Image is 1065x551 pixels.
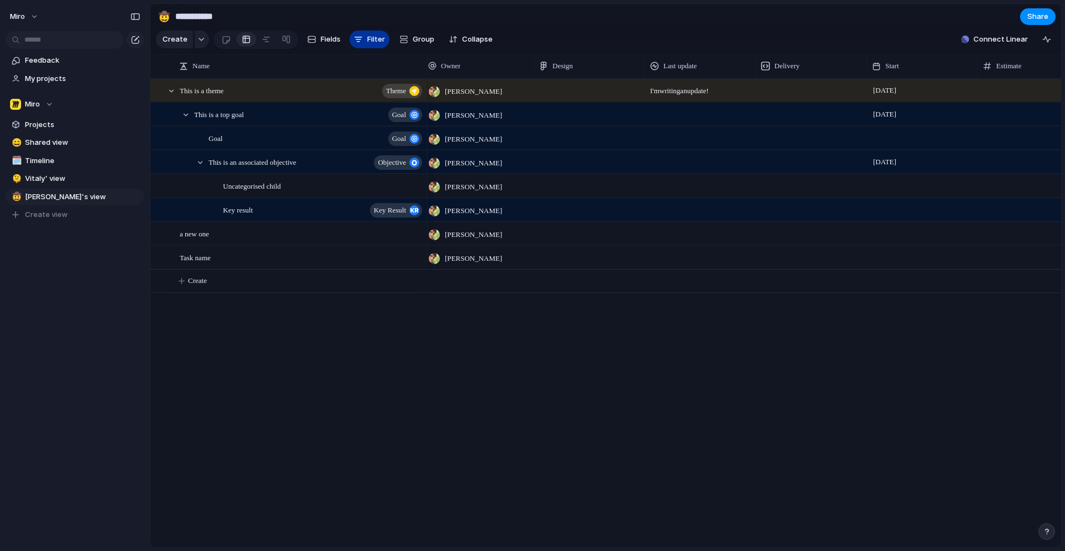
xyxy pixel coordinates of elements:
[6,189,144,205] a: 🤠[PERSON_NAME]'s view
[25,173,140,184] span: Vitaly' view
[394,31,440,48] button: Group
[957,31,1032,48] button: Connect Linear
[6,206,144,223] button: Create view
[10,155,21,166] button: 🗓️
[646,79,755,97] span: I'm writing an update!
[6,170,144,187] a: 🫠Vitaly' view
[1027,11,1048,22] span: Share
[445,158,502,169] span: [PERSON_NAME]
[6,153,144,169] a: 🗓️Timeline
[180,84,224,97] span: This is a theme
[12,154,19,167] div: 🗓️
[445,229,502,240] span: [PERSON_NAME]
[349,31,389,48] button: Filter
[25,191,140,203] span: [PERSON_NAME]'s view
[378,155,406,170] span: objective
[10,11,25,22] span: miro
[870,108,899,121] span: [DATE]
[996,60,1022,72] span: Estimate
[445,181,502,193] span: [PERSON_NAME]
[552,60,573,72] span: Design
[885,60,899,72] span: Start
[158,9,170,24] div: 🤠
[444,31,497,48] button: Collapse
[10,137,21,148] button: 😄
[388,132,422,146] button: goal
[25,119,140,130] span: Projects
[382,84,422,98] button: theme
[25,209,68,220] span: Create view
[374,203,406,218] span: key result
[321,34,341,45] span: Fields
[303,31,345,48] button: Fields
[180,251,211,264] span: Task name
[223,203,253,216] span: Key result
[5,8,44,26] button: miro
[194,108,244,120] span: This is a top goal
[388,108,422,122] button: goal
[370,203,422,218] button: key result
[6,134,144,151] a: 😄Shared view
[180,227,209,240] span: a new one
[209,155,296,168] span: This is an associated objective
[10,191,21,203] button: 🤠
[445,253,502,264] span: [PERSON_NAME]
[386,83,406,99] span: theme
[6,52,144,69] a: Feedback
[12,173,19,185] div: 🫠
[25,99,40,110] span: Miro
[445,110,502,121] span: [PERSON_NAME]
[156,31,193,48] button: Create
[392,131,406,146] span: goal
[774,60,799,72] span: Delivery
[12,190,19,203] div: 🤠
[445,205,502,216] span: [PERSON_NAME]
[6,96,144,113] button: Miro
[25,55,140,66] span: Feedback
[223,179,281,192] span: Uncategorised child
[367,34,385,45] span: Filter
[441,60,460,72] span: Owner
[663,60,697,72] span: Last update
[462,34,493,45] span: Collapse
[445,134,502,145] span: [PERSON_NAME]
[209,132,222,144] span: Goal
[1020,8,1056,25] button: Share
[12,137,19,149] div: 😄
[25,73,140,84] span: My projects
[188,275,207,286] span: Create
[374,155,422,170] button: objective
[6,70,144,87] a: My projects
[413,34,434,45] span: Group
[163,34,187,45] span: Create
[870,84,899,97] span: [DATE]
[25,137,140,148] span: Shared view
[25,155,140,166] span: Timeline
[973,34,1028,45] span: Connect Linear
[392,107,406,123] span: goal
[10,173,21,184] button: 🫠
[445,86,502,97] span: [PERSON_NAME]
[192,60,210,72] span: Name
[155,8,173,26] button: 🤠
[6,117,144,133] a: Projects
[870,155,899,169] span: [DATE]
